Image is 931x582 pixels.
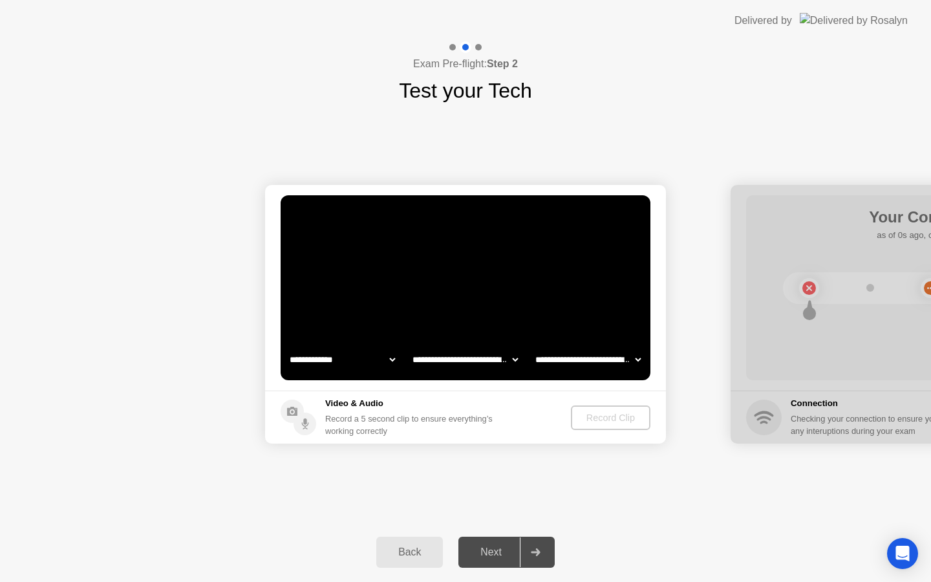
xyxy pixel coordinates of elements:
h1: Test your Tech [399,75,532,106]
button: Record Clip [571,405,650,430]
button: Next [458,537,555,568]
select: Available microphones [533,347,643,372]
div: Back [380,546,439,558]
select: Available speakers [410,347,520,372]
h4: Exam Pre-flight: [413,56,518,72]
div: Open Intercom Messenger [887,538,918,569]
div: Delivered by [734,13,792,28]
select: Available cameras [287,347,398,372]
div: Record Clip [576,413,645,423]
h5: Video & Audio [325,397,498,410]
div: Next [462,546,520,558]
b: Step 2 [487,58,518,69]
button: Back [376,537,443,568]
img: Delivered by Rosalyn [800,13,908,28]
div: Record a 5 second clip to ensure everything’s working correctly [325,413,498,437]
